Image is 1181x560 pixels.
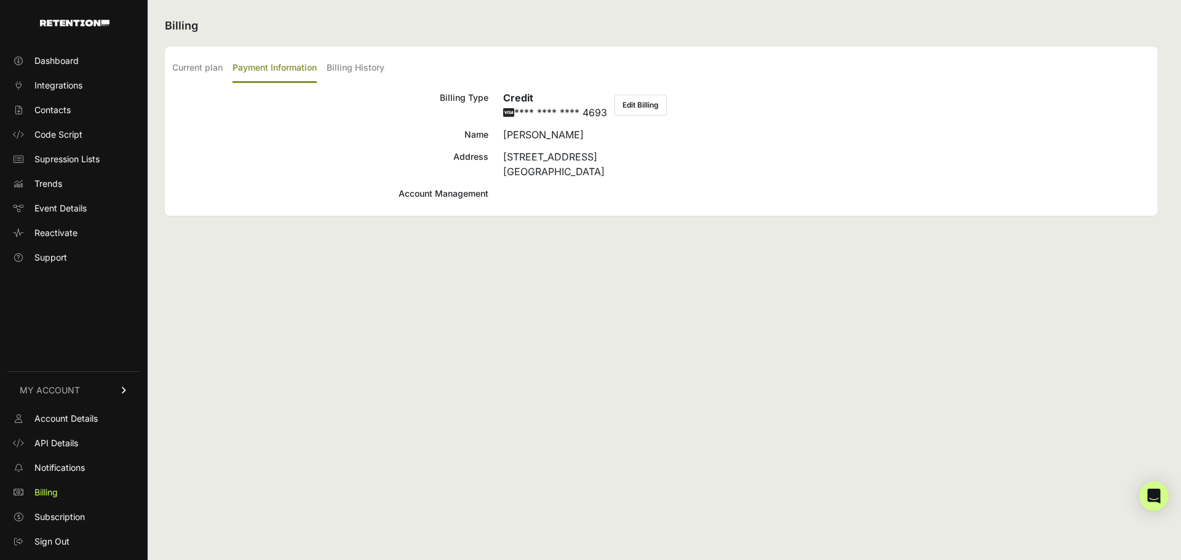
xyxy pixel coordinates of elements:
span: Notifications [34,462,85,474]
a: Support [7,248,140,267]
a: Subscription [7,507,140,527]
a: Notifications [7,458,140,478]
span: Event Details [34,202,87,215]
span: Reactivate [34,227,78,239]
a: Account Details [7,409,140,428]
a: Trends [7,174,140,194]
a: Billing [7,483,140,502]
a: Sign Out [7,532,140,551]
a: Reactivate [7,223,140,243]
a: API Details [7,433,140,453]
span: Contacts [34,104,71,116]
a: Supression Lists [7,149,140,169]
span: Billing [34,486,58,499]
span: Supression Lists [34,153,100,165]
label: Payment Information [233,54,317,83]
span: MY ACCOUNT [20,384,80,396]
a: Dashboard [7,51,140,71]
span: Support [34,251,67,264]
div: Name [172,127,488,142]
span: Code Script [34,128,82,141]
div: [PERSON_NAME] [503,127,1150,142]
a: Contacts [7,100,140,120]
a: MY ACCOUNT [7,371,140,409]
h6: Credit [503,90,607,105]
span: API Details [34,437,78,449]
label: Billing History [327,54,384,83]
div: Account Management [172,186,488,201]
span: Account Details [34,412,98,425]
span: Subscription [34,511,85,523]
a: Integrations [7,76,140,95]
h2: Billing [165,17,1158,34]
span: Dashboard [34,55,79,67]
div: Address [172,149,488,179]
label: Current plan [172,54,223,83]
button: Edit Billing [614,95,667,116]
div: [STREET_ADDRESS] [GEOGRAPHIC_DATA] [503,149,1150,179]
div: Billing Type [172,90,488,120]
img: Retention.com [40,20,109,26]
a: Code Script [7,125,140,144]
a: Event Details [7,199,140,218]
span: Sign Out [34,535,70,548]
div: Open Intercom Messenger [1139,481,1169,511]
span: Integrations [34,79,82,92]
span: Trends [34,178,62,190]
